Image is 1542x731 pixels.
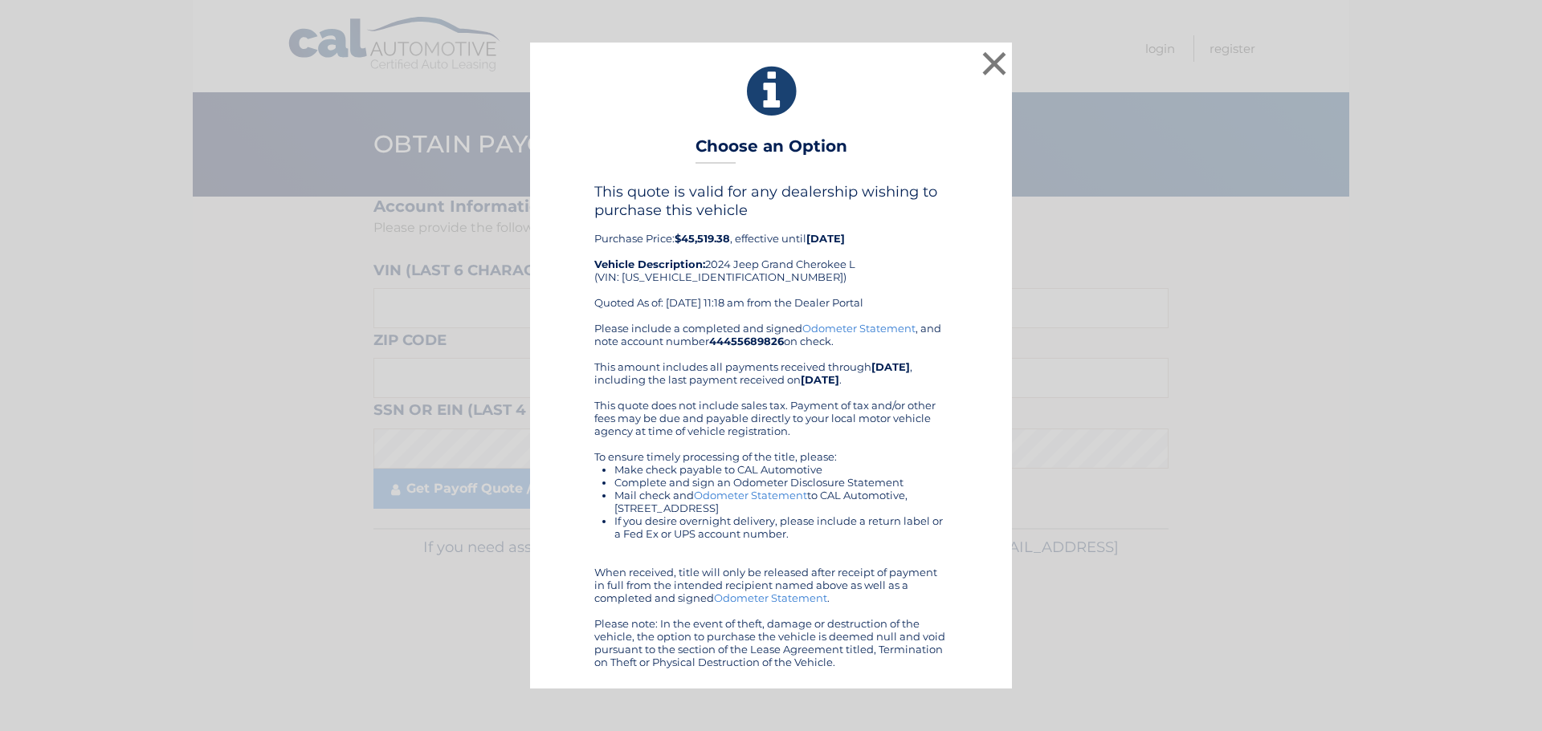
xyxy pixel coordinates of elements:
b: 44455689826 [709,335,784,347]
b: [DATE] [871,360,910,373]
li: Complete and sign an Odometer Disclosure Statement [614,476,948,489]
h4: This quote is valid for any dealership wishing to purchase this vehicle [594,183,948,218]
div: Please include a completed and signed , and note account number on check. This amount includes al... [594,322,948,668]
li: Mail check and to CAL Automotive, [STREET_ADDRESS] [614,489,948,514]
h3: Choose an Option [696,136,847,164]
a: Odometer Statement [802,322,916,335]
b: $45,519.38 [675,232,730,245]
b: [DATE] [801,373,839,386]
li: If you desire overnight delivery, please include a return label or a Fed Ex or UPS account number. [614,514,948,540]
b: [DATE] [806,232,845,245]
div: Purchase Price: , effective until 2024 Jeep Grand Cherokee L (VIN: [US_VEHICLE_IDENTIFICATION_NUM... [594,183,948,321]
button: × [978,47,1010,79]
a: Odometer Statement [714,591,827,604]
a: Odometer Statement [694,489,807,502]
strong: Vehicle Description: [594,258,705,270]
li: Make check payable to CAL Automotive [614,463,948,476]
